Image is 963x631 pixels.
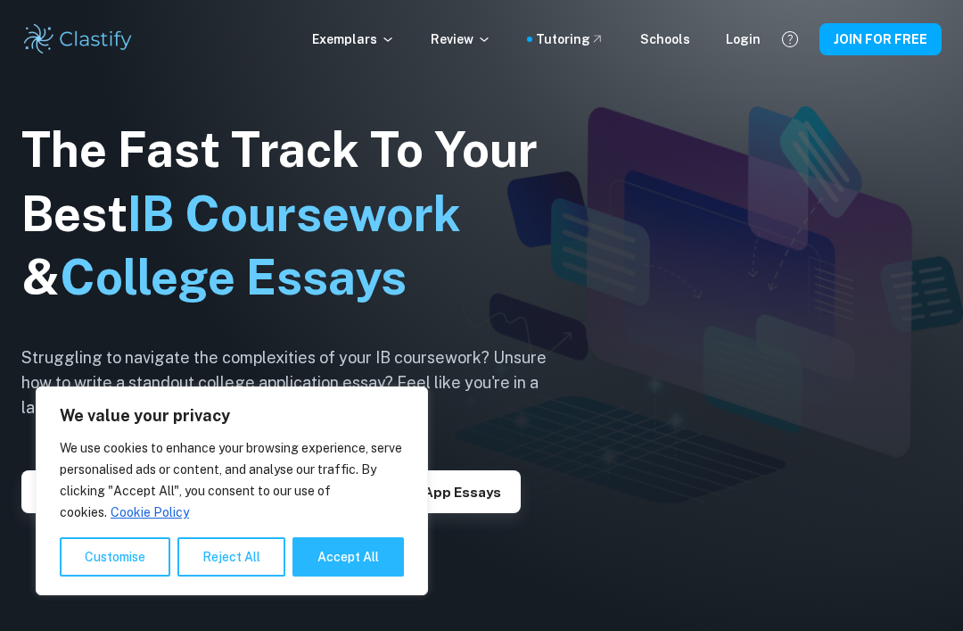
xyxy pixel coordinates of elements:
[36,386,428,595] div: We value your privacy
[21,470,136,513] button: Explore IAs
[21,21,135,57] img: Clastify logo
[431,29,491,49] p: Review
[60,249,407,305] span: College Essays
[21,345,574,420] h6: Struggling to navigate the complexities of your IB coursework? Unsure how to write a standout col...
[819,23,942,55] button: JOIN FOR FREE
[640,29,690,49] a: Schools
[128,186,461,242] span: IB Coursework
[312,29,395,49] p: Exemplars
[292,537,404,577] button: Accept All
[60,405,404,427] p: We value your privacy
[726,29,761,49] a: Login
[60,537,170,577] button: Customise
[775,24,805,54] button: Help and Feedback
[177,537,285,577] button: Reject All
[60,437,404,523] p: We use cookies to enhance your browsing experience, serve personalised ads or content, and analys...
[536,29,605,49] a: Tutoring
[21,483,136,500] a: Explore IAs
[110,504,190,520] a: Cookie Policy
[21,118,574,311] h1: The Fast Track To Your Best &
